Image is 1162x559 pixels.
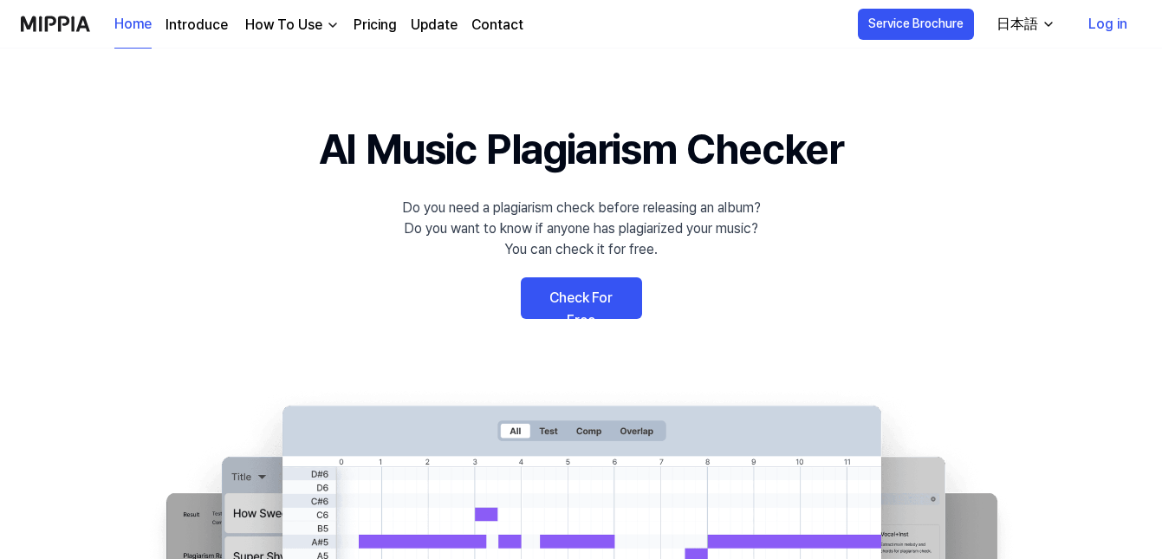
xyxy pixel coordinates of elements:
a: Update [411,15,458,36]
img: down [326,18,340,32]
a: Contact [471,15,523,36]
div: How To Use [242,15,326,36]
div: Do you need a plagiarism check before releasing an album? Do you want to know if anyone has plagi... [402,198,761,260]
button: How To Use [242,15,340,36]
button: 日本語 [983,7,1066,42]
a: Pricing [354,15,397,36]
h1: AI Music Plagiarism Checker [319,118,843,180]
div: 日本語 [993,14,1042,35]
button: Service Brochure [858,9,974,40]
a: Introduce [166,15,228,36]
a: Home [114,1,152,49]
a: Check For Free [521,277,642,319]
